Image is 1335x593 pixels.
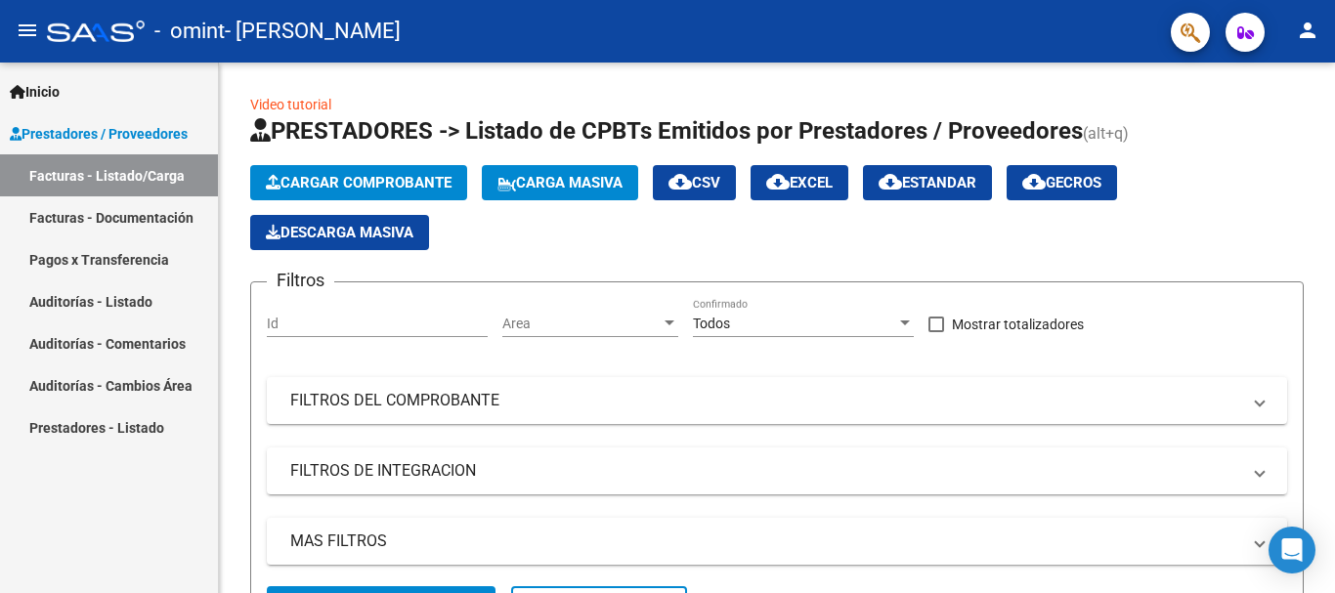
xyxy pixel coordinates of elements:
[290,390,1240,411] mat-panel-title: FILTROS DEL COMPROBANTE
[879,170,902,193] mat-icon: cloud_download
[863,165,992,200] button: Estandar
[267,447,1287,494] mat-expansion-panel-header: FILTROS DE INTEGRACION
[250,215,429,250] app-download-masive: Descarga masiva de comprobantes (adjuntos)
[1022,170,1046,193] mat-icon: cloud_download
[250,215,429,250] button: Descarga Masiva
[250,117,1083,145] span: PRESTADORES -> Listado de CPBTs Emitidos por Prestadores / Proveedores
[250,165,467,200] button: Cargar Comprobante
[10,123,188,145] span: Prestadores / Proveedores
[879,174,976,191] span: Estandar
[267,377,1287,424] mat-expansion-panel-header: FILTROS DEL COMPROBANTE
[693,316,730,331] span: Todos
[1269,527,1315,573] div: Open Intercom Messenger
[668,170,692,193] mat-icon: cloud_download
[267,518,1287,565] mat-expansion-panel-header: MAS FILTROS
[250,97,331,112] a: Video tutorial
[154,10,225,53] span: - omint
[497,174,623,191] span: Carga Masiva
[290,460,1240,482] mat-panel-title: FILTROS DE INTEGRACION
[290,530,1240,552] mat-panel-title: MAS FILTROS
[1007,165,1117,200] button: Gecros
[653,165,736,200] button: CSV
[1022,174,1101,191] span: Gecros
[266,224,413,241] span: Descarga Masiva
[1083,124,1129,143] span: (alt+q)
[482,165,638,200] button: Carga Masiva
[502,316,661,332] span: Area
[16,19,39,42] mat-icon: menu
[668,174,720,191] span: CSV
[225,10,401,53] span: - [PERSON_NAME]
[1296,19,1319,42] mat-icon: person
[751,165,848,200] button: EXCEL
[267,267,334,294] h3: Filtros
[766,174,833,191] span: EXCEL
[10,81,60,103] span: Inicio
[952,313,1084,336] span: Mostrar totalizadores
[266,174,452,191] span: Cargar Comprobante
[766,170,790,193] mat-icon: cloud_download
